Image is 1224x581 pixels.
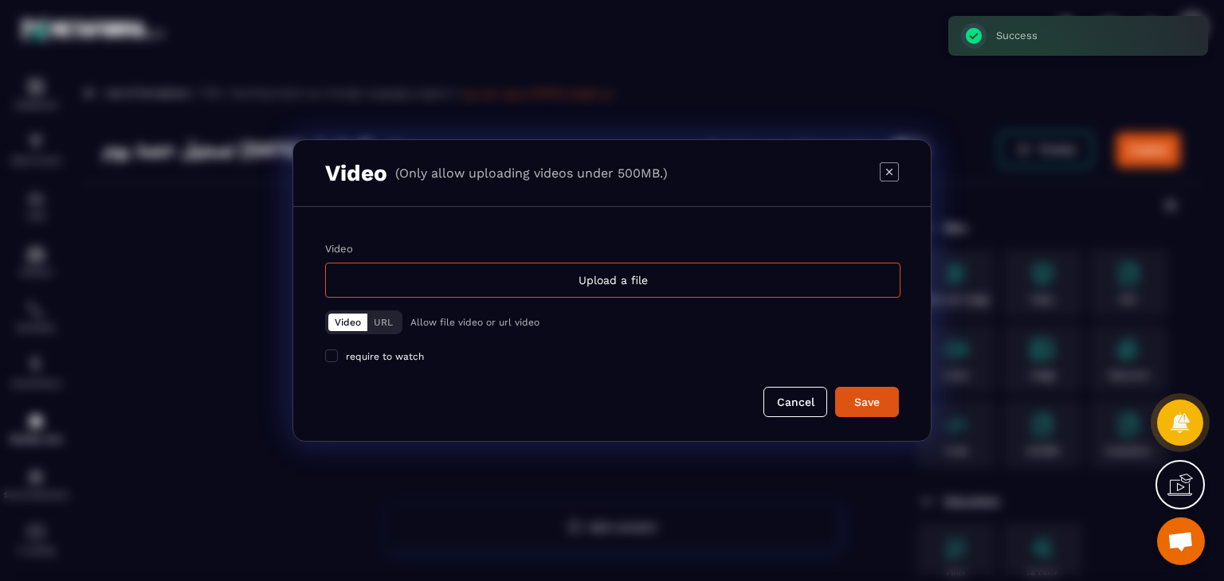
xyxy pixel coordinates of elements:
label: Video [325,243,353,255]
div: Upload a file [325,263,900,298]
span: require to watch [346,351,424,362]
p: (Only allow uploading videos under 500MB.) [395,166,668,181]
div: Save [845,394,889,410]
button: Save [835,387,899,417]
a: Open chat [1157,517,1205,565]
h3: Video [325,160,387,186]
button: URL [367,314,399,331]
p: Allow file video or url video [410,317,539,328]
button: Video [328,314,367,331]
button: Cancel [763,387,827,417]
